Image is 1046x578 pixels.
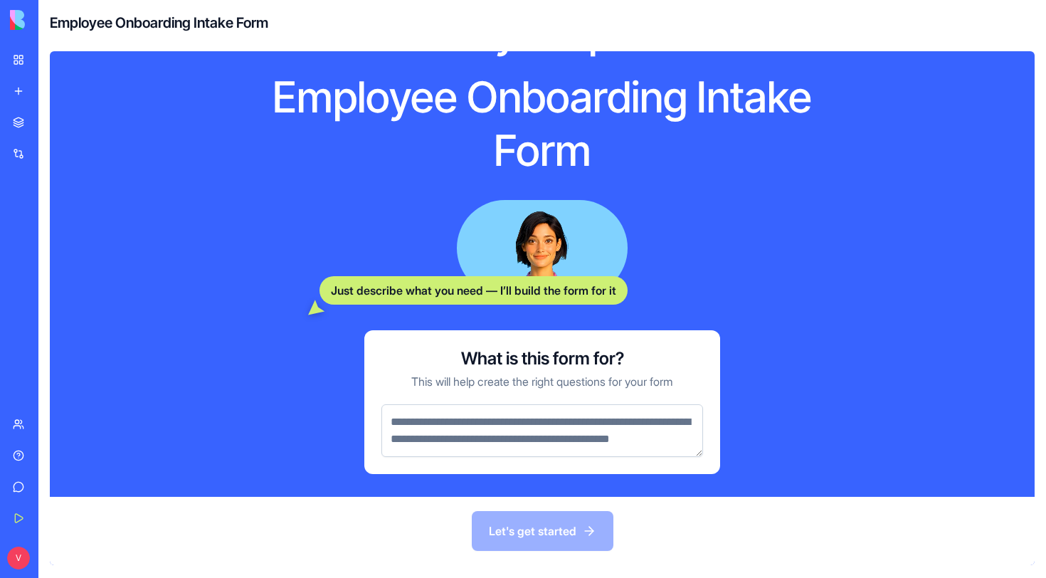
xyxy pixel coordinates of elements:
[50,13,268,33] h4: Employee Onboarding Intake Form
[10,10,98,30] img: logo
[269,70,815,177] h1: Employee Onboarding Intake Form
[7,547,30,569] span: V
[461,347,624,370] h3: What is this form for?
[411,373,673,390] p: This will help create the right questions for your form
[319,276,628,305] div: Just describe what you need — I’ll build the form for it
